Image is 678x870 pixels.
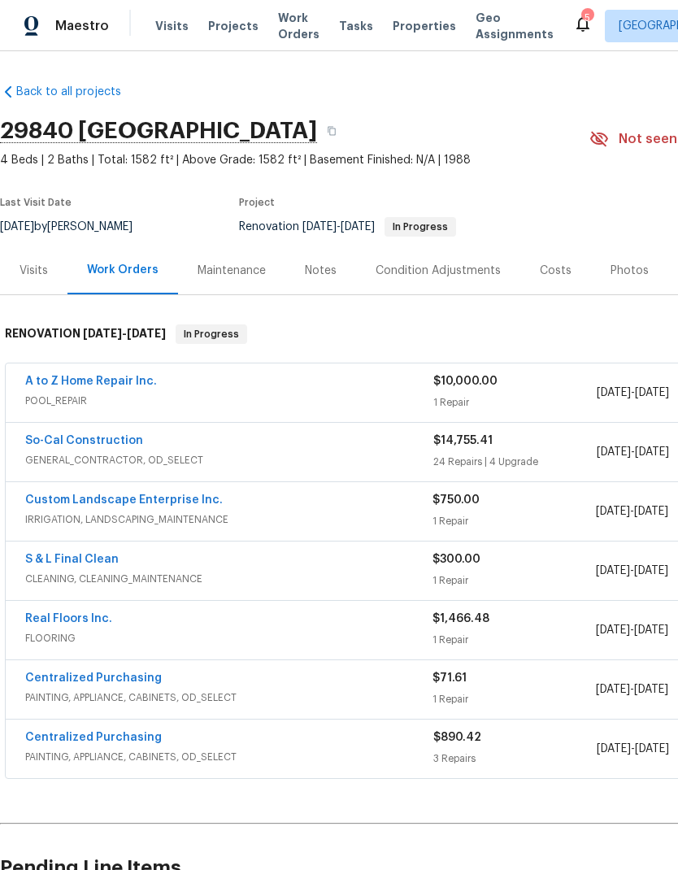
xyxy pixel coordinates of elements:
span: - [597,444,669,460]
span: Visits [155,18,189,34]
div: 1 Repair [432,513,595,529]
span: - [302,221,375,233]
span: [DATE] [597,446,631,458]
span: Project [239,198,275,207]
div: 1 Repair [433,394,597,411]
div: Condition Adjustments [376,263,501,279]
a: Centralized Purchasing [25,672,162,684]
span: $750.00 [432,494,480,506]
a: A to Z Home Repair Inc. [25,376,157,387]
span: [DATE] [341,221,375,233]
span: [DATE] [302,221,337,233]
span: Work Orders [278,10,319,42]
span: PAINTING, APPLIANCE, CABINETS, OD_SELECT [25,689,432,706]
a: S & L Final Clean [25,554,119,565]
div: Costs [540,263,572,279]
div: 3 Repairs [433,750,597,767]
span: $890.42 [433,732,481,743]
a: Real Floors Inc. [25,613,112,624]
div: 24 Repairs | 4 Upgrade [433,454,597,470]
span: Properties [393,18,456,34]
span: [DATE] [634,624,668,636]
span: [DATE] [596,565,630,576]
span: Maestro [55,18,109,34]
span: [DATE] [596,624,630,636]
span: IRRIGATION, LANDSCAPING_MAINTENANCE [25,511,432,528]
div: 5 [581,10,593,26]
div: Visits [20,263,48,279]
span: [DATE] [597,743,631,755]
div: Photos [611,263,649,279]
span: [DATE] [127,328,166,339]
span: [DATE] [597,387,631,398]
span: - [83,328,166,339]
span: [DATE] [635,446,669,458]
span: $14,755.41 [433,435,493,446]
span: [DATE] [596,506,630,517]
span: GENERAL_CONTRACTOR, OD_SELECT [25,452,433,468]
span: POOL_REPAIR [25,393,433,409]
span: CLEANING, CLEANING_MAINTENANCE [25,571,432,587]
a: So-Cal Construction [25,435,143,446]
span: $10,000.00 [433,376,498,387]
a: Centralized Purchasing [25,732,162,743]
span: Projects [208,18,259,34]
span: $71.61 [432,672,467,684]
span: - [597,385,669,401]
span: - [596,563,668,579]
div: 1 Repair [432,691,595,707]
span: $300.00 [432,554,480,565]
div: 1 Repair [432,632,595,648]
span: [DATE] [634,506,668,517]
span: - [596,622,668,638]
span: [DATE] [634,565,668,576]
span: Tasks [339,20,373,32]
span: In Progress [177,326,246,342]
span: Geo Assignments [476,10,554,42]
h6: RENOVATION [5,324,166,344]
span: $1,466.48 [432,613,489,624]
span: - [596,681,668,698]
span: In Progress [386,222,454,232]
span: [DATE] [83,328,122,339]
span: - [596,503,668,520]
span: [DATE] [596,684,630,695]
div: Notes [305,263,337,279]
span: - [597,741,669,757]
span: FLOORING [25,630,432,646]
span: [DATE] [635,387,669,398]
div: 1 Repair [432,572,595,589]
div: Work Orders [87,262,159,278]
span: PAINTING, APPLIANCE, CABINETS, OD_SELECT [25,749,433,765]
button: Copy Address [317,116,346,146]
span: [DATE] [634,684,668,695]
span: Renovation [239,221,456,233]
div: Maintenance [198,263,266,279]
span: [DATE] [635,743,669,755]
a: Custom Landscape Enterprise Inc. [25,494,223,506]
